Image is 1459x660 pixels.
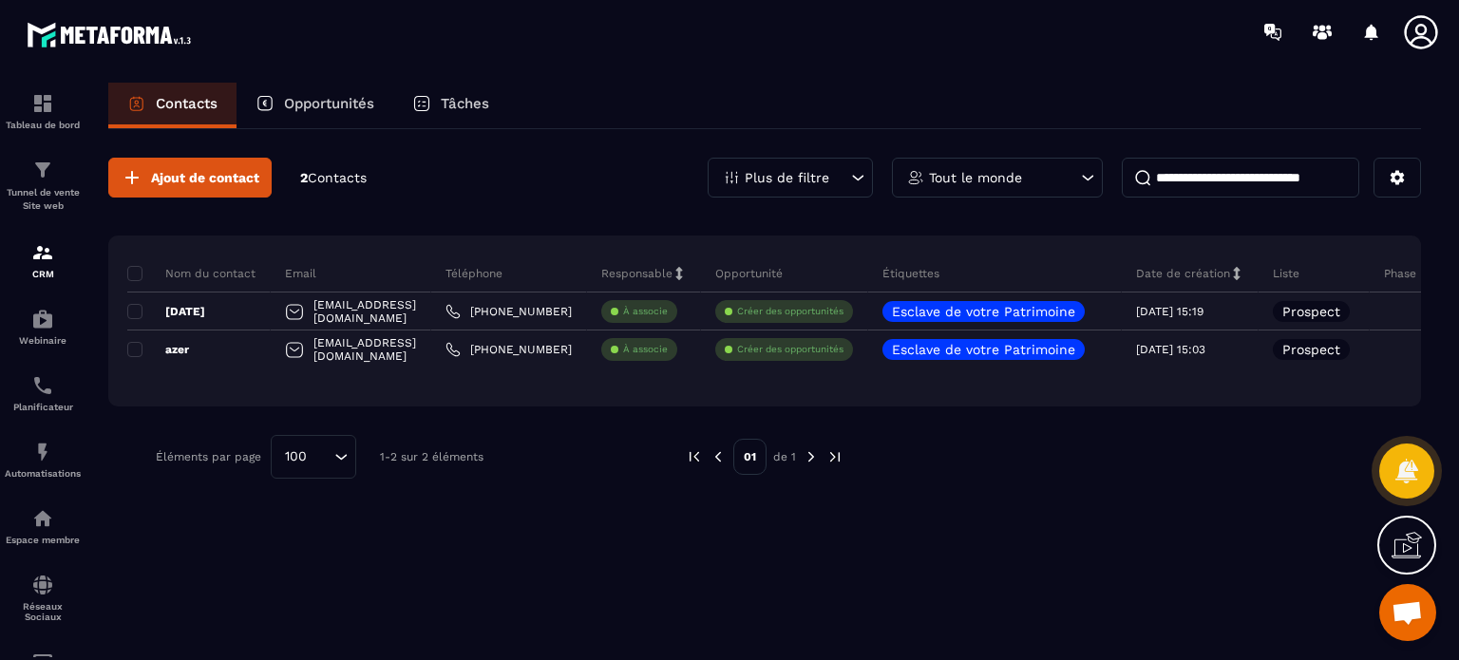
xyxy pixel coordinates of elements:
img: next [803,448,820,465]
p: Tâches [441,95,489,112]
p: Esclave de votre Patrimoine [892,343,1075,356]
p: Esclave de votre Patrimoine [892,305,1075,318]
a: formationformationCRM [5,227,81,293]
a: [PHONE_NUMBER] [445,342,572,357]
p: Contacts [156,95,218,112]
img: automations [31,308,54,330]
img: prev [686,448,703,465]
a: formationformationTableau de bord [5,78,81,144]
img: prev [710,448,727,465]
a: automationsautomationsAutomatisations [5,426,81,493]
p: [DATE] 15:03 [1136,343,1205,356]
img: formation [31,159,54,181]
p: [DATE] 15:19 [1136,305,1203,318]
a: Tâches [393,83,508,128]
a: automationsautomationsWebinaire [5,293,81,360]
p: Réseaux Sociaux [5,601,81,622]
a: [PHONE_NUMBER] [445,304,572,319]
p: Espace membre [5,535,81,545]
img: logo [27,17,198,52]
p: Prospect [1282,305,1340,318]
p: 01 [733,439,767,475]
p: Téléphone [445,266,502,281]
p: 1-2 sur 2 éléments [380,450,483,463]
div: Search for option [271,435,356,479]
p: Créer des opportunités [737,343,843,356]
p: Planificateur [5,402,81,412]
input: Search for option [313,446,330,467]
p: Créer des opportunités [737,305,843,318]
p: Plus de filtre [745,171,829,184]
img: formation [31,241,54,264]
img: scheduler [31,374,54,397]
p: À associe [623,343,668,356]
p: Date de création [1136,266,1230,281]
p: Liste [1273,266,1299,281]
p: Nom du contact [127,266,256,281]
p: azer [127,342,189,357]
p: Webinaire [5,335,81,346]
p: Prospect [1282,343,1340,356]
p: Automatisations [5,468,81,479]
span: Contacts [308,170,367,185]
span: 100 [278,446,313,467]
p: Éléments par page [156,450,261,463]
p: Responsable [601,266,673,281]
a: social-networksocial-networkRéseaux Sociaux [5,559,81,636]
a: schedulerschedulerPlanificateur [5,360,81,426]
img: formation [31,92,54,115]
a: automationsautomationsEspace membre [5,493,81,559]
p: Opportunités [284,95,374,112]
p: Tunnel de vente Site web [5,186,81,213]
img: social-network [31,574,54,596]
a: Contacts [108,83,237,128]
p: Email [285,266,316,281]
a: Opportunités [237,83,393,128]
a: formationformationTunnel de vente Site web [5,144,81,227]
p: Phase [1384,266,1416,281]
div: Ouvrir le chat [1379,584,1436,641]
p: À associe [623,305,668,318]
p: Tout le monde [929,171,1022,184]
img: next [826,448,843,465]
img: automations [31,507,54,530]
p: 2 [300,169,367,187]
p: de 1 [773,449,796,464]
button: Ajout de contact [108,158,272,198]
img: automations [31,441,54,463]
span: Ajout de contact [151,168,259,187]
p: Opportunité [715,266,783,281]
p: Tableau de bord [5,120,81,130]
p: [DATE] [127,304,205,319]
p: Étiquettes [882,266,939,281]
p: CRM [5,269,81,279]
